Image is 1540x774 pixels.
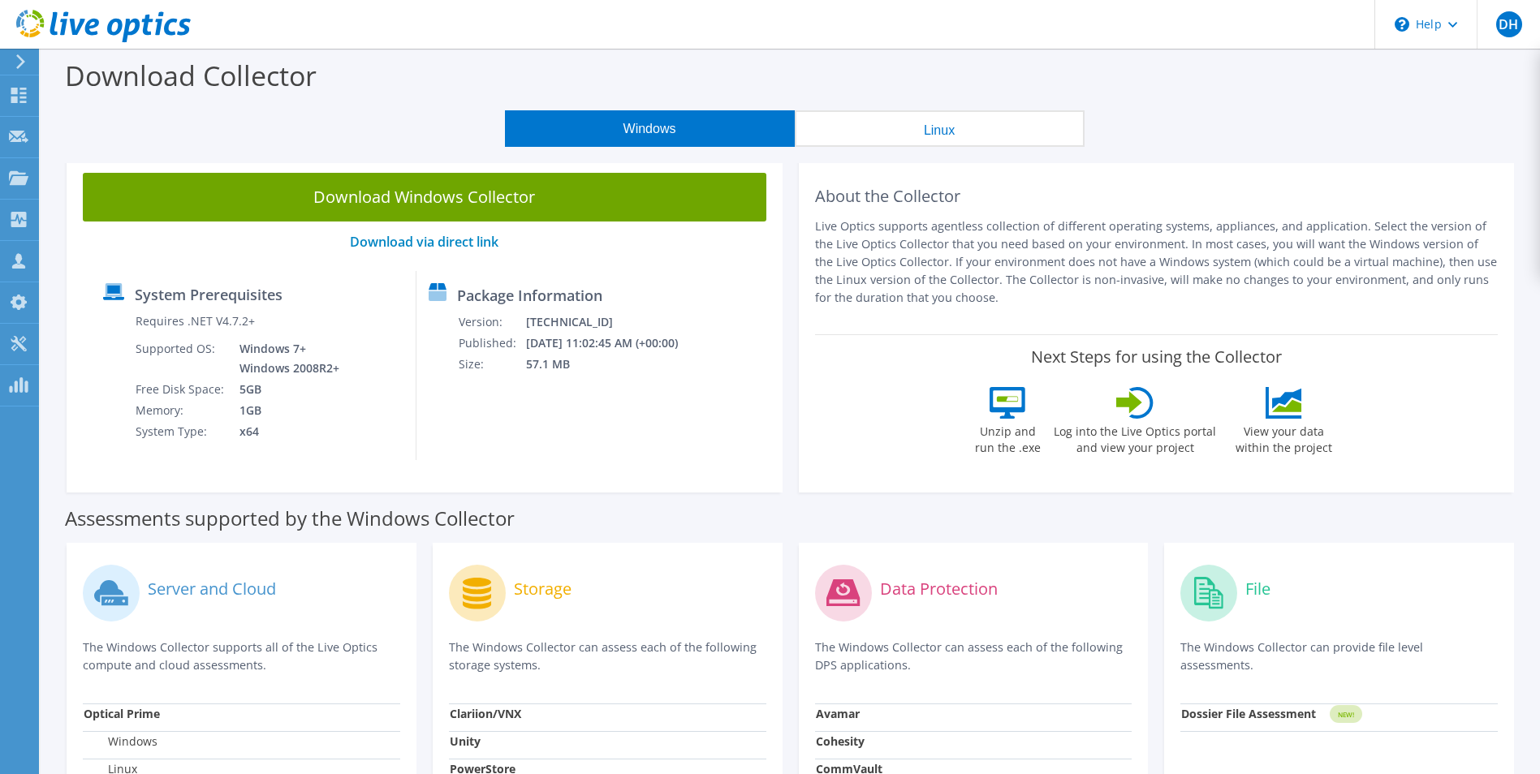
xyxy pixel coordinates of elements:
[525,312,700,333] td: [TECHNICAL_ID]
[227,338,343,379] td: Windows 7+ Windows 2008R2+
[1031,347,1282,367] label: Next Steps for using the Collector
[525,333,700,354] td: [DATE] 11:02:45 AM (+00:00)
[458,354,525,375] td: Size:
[227,400,343,421] td: 1GB
[525,354,700,375] td: 57.1 MB
[227,421,343,442] td: x64
[227,379,343,400] td: 5GB
[514,581,572,597] label: Storage
[1225,419,1342,456] label: View your data within the project
[815,639,1132,674] p: The Windows Collector can assess each of the following DPS applications.
[350,233,498,251] a: Download via direct link
[458,312,525,333] td: Version:
[449,639,766,674] p: The Windows Collector can assess each of the following storage systems.
[1496,11,1522,37] span: DH
[880,581,998,597] label: Data Protection
[1181,706,1316,721] strong: Dossier File Assessment
[65,510,515,527] label: Assessments supported by the Windows Collector
[1180,639,1498,674] p: The Windows Collector can provide file level assessments.
[458,333,525,354] td: Published:
[505,110,795,147] button: Windows
[135,286,283,303] label: System Prerequisites
[83,639,400,674] p: The Windows Collector supports all of the Live Optics compute and cloud assessments.
[970,419,1045,456] label: Unzip and run the .exe
[1245,581,1270,597] label: File
[815,217,1499,307] p: Live Optics supports agentless collection of different operating systems, appliances, and applica...
[816,733,865,749] strong: Cohesity
[815,187,1499,206] h2: About the Collector
[1395,17,1409,32] svg: \n
[84,733,157,750] label: Windows
[816,706,860,721] strong: Avamar
[1338,710,1354,719] tspan: NEW!
[450,706,521,721] strong: Clariion/VNX
[148,581,276,597] label: Server and Cloud
[135,400,227,421] td: Memory:
[450,733,481,749] strong: Unity
[135,379,227,400] td: Free Disk Space:
[136,313,255,329] label: Requires .NET V4.7.2+
[135,421,227,442] td: System Type:
[457,287,602,303] label: Package Information
[1053,419,1217,456] label: Log into the Live Optics portal and view your project
[135,338,227,379] td: Supported OS:
[84,706,160,721] strong: Optical Prime
[65,57,317,94] label: Download Collector
[795,110,1085,147] button: Linux
[83,173,766,221] a: Download Windows Collector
